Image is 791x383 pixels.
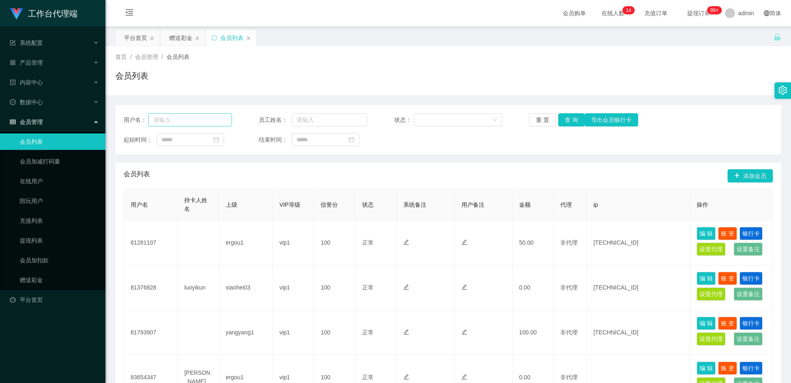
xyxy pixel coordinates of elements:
[220,30,243,46] div: 会员列表
[513,310,554,355] td: 100.00
[148,113,232,126] input: 请输入
[492,117,497,123] i: 图标: down
[259,116,292,124] span: 员工姓名：
[226,201,237,208] span: 上级
[683,10,714,16] span: 提现订单
[560,329,578,336] span: 非代理
[623,6,634,14] sup: 14
[150,36,154,41] i: 图标: close
[28,0,77,27] h1: 工作台代理端
[718,317,737,330] button: 账 变
[461,284,467,290] i: 图标: edit
[587,310,690,355] td: [TECHNICAL_ID]
[279,201,300,208] span: VIP等级
[640,10,672,16] span: 充值订单
[135,54,158,60] span: 会员管理
[130,54,132,60] span: /
[718,362,737,375] button: 账 变
[20,193,99,209] a: 陪玩用户
[195,36,200,41] i: 图标: close
[362,374,374,381] span: 正常
[461,239,467,245] i: 图标: edit
[403,239,409,245] i: 图标: edit
[10,60,16,65] i: 图标: appstore-o
[461,201,484,208] span: 用户备注
[10,99,16,105] i: 图标: check-circle-o
[362,284,374,291] span: 正常
[718,227,737,240] button: 账 变
[597,10,629,16] span: 在线人数
[734,332,763,346] button: 设置备注
[585,113,638,126] button: 导出会员银行卡
[697,243,725,256] button: 设置代理
[587,265,690,310] td: [TECHNICAL_ID]
[292,113,367,126] input: 请输入
[697,362,716,375] button: 编 辑
[124,220,178,265] td: 81281107
[20,252,99,269] a: 会员加扣款
[161,54,163,60] span: /
[321,201,338,208] span: 信誉分
[728,169,773,182] button: 图标: plus添加会员
[10,119,16,125] i: 图标: table
[211,35,217,41] i: 图标: sync
[124,135,157,144] span: 起始时间：
[124,116,148,124] span: 用户名：
[778,86,787,95] i: 图标: setting
[20,133,99,150] a: 会员列表
[273,265,314,310] td: vip1
[10,59,43,66] span: 产品管理
[314,220,355,265] td: 100
[697,201,708,208] span: 操作
[403,329,409,335] i: 图标: edit
[594,201,598,208] span: ip
[349,137,354,142] i: 图标: calendar
[697,287,725,301] button: 设置代理
[20,232,99,249] a: 提现列表
[718,272,737,285] button: 账 变
[219,310,273,355] td: yangyang1
[259,135,292,144] span: 结束时间：
[213,137,219,142] i: 图标: calendar
[10,8,23,20] img: logo.9652507e.png
[740,227,763,240] button: 银行卡
[734,287,763,301] button: 设置备注
[740,362,763,375] button: 银行卡
[10,119,43,125] span: 会员管理
[362,239,374,246] span: 正常
[626,6,629,14] p: 1
[560,374,578,381] span: 非代理
[403,284,409,290] i: 图标: edit
[558,113,585,126] button: 查 询
[10,40,16,46] i: 图标: form
[20,213,99,229] a: 充值列表
[115,70,148,82] h1: 会员列表
[166,54,190,60] span: 会员列表
[10,10,77,16] a: 工作台代理端
[124,310,178,355] td: 81793907
[20,272,99,288] a: 赠送彩金
[115,54,127,60] span: 首页
[10,79,16,85] i: 图标: profile
[560,201,572,208] span: 代理
[314,265,355,310] td: 100
[764,10,770,16] i: 图标: global
[461,329,467,335] i: 图标: edit
[529,113,556,126] button: 重 置
[774,33,781,41] i: 图标: unlock
[519,201,531,208] span: 金额
[10,79,43,86] span: 内容中心
[740,272,763,285] button: 银行卡
[246,36,251,41] i: 图标: close
[697,317,716,330] button: 编 辑
[124,265,178,310] td: 81376828
[403,374,409,380] i: 图标: edit
[560,284,578,291] span: 非代理
[273,310,314,355] td: vip1
[734,243,763,256] button: 设置备注
[697,332,725,346] button: 设置代理
[219,265,273,310] td: xiaohei03
[697,272,716,285] button: 编 辑
[219,220,273,265] td: ergou1
[273,220,314,265] td: vip1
